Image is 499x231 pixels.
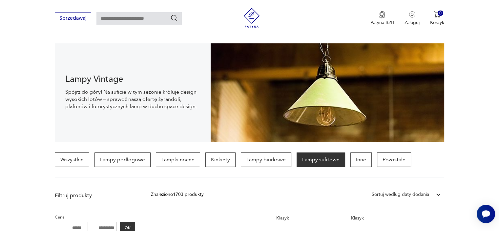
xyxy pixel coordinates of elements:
[55,16,91,21] a: Sprzedawaj
[370,11,394,26] a: Ikona medaluPatyna B2B
[297,152,345,167] a: Lampy sufitowe
[55,192,135,199] p: Filtruj produkty
[430,19,444,26] p: Koszyk
[205,152,236,167] a: Kinkiety
[94,152,151,167] a: Lampy podłogowe
[170,14,178,22] button: Szukaj
[477,205,495,223] iframe: Smartsupp widget button
[211,43,444,142] img: Lampy sufitowe w stylu vintage
[350,152,372,167] a: Inne
[409,11,415,18] img: Ikonka użytkownika
[151,191,204,198] div: Znaleziono 1703 produkty
[405,11,420,26] button: Zaloguj
[65,75,200,83] h1: Lampy Vintage
[65,88,200,110] p: Spójrz do góry! Na suficie w tym sezonie króluje design wysokich lotów – sprawdź naszą ofertę żyr...
[370,11,394,26] button: Patyna B2B
[434,11,440,18] img: Ikona koszyka
[241,152,291,167] a: Lampy biurkowe
[438,11,443,16] div: 0
[379,11,385,18] img: Ikona medalu
[370,19,394,26] p: Patyna B2B
[242,8,261,28] img: Patyna - sklep z meblami i dekoracjami vintage
[55,214,135,221] p: Cena
[377,152,411,167] a: Pozostałe
[372,191,429,198] div: Sortuj według daty dodania
[405,19,420,26] p: Zaloguj
[156,152,200,167] a: Lampki nocne
[55,152,89,167] a: Wszystkie
[430,11,444,26] button: 0Koszyk
[55,12,91,24] button: Sprzedawaj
